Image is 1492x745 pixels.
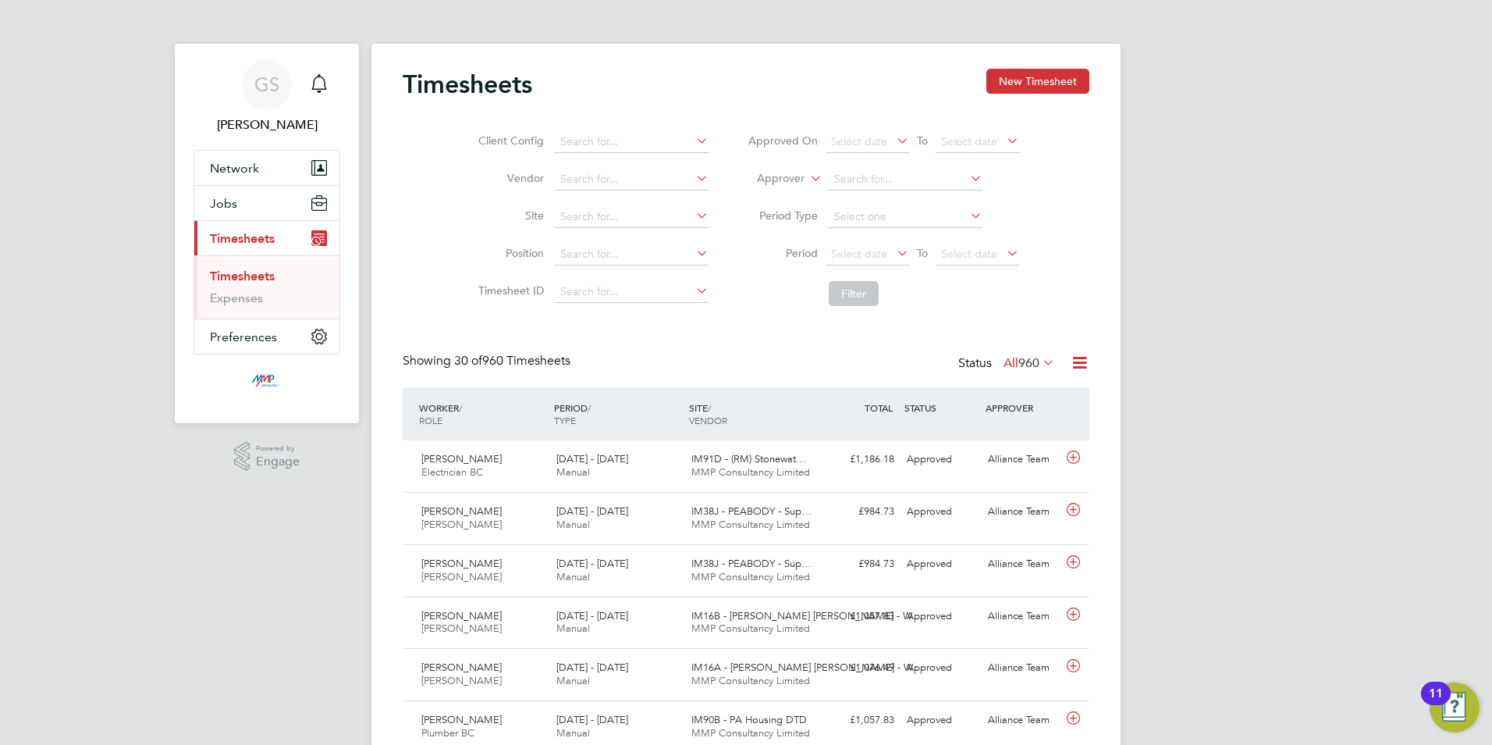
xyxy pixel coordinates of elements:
[421,518,502,531] span: [PERSON_NAME]
[829,281,879,306] button: Filter
[254,74,279,94] span: GS
[556,661,628,674] span: [DATE] - [DATE]
[234,442,300,472] a: Powered byEngage
[819,551,901,577] div: £984.73
[982,551,1063,577] div: Alliance Team
[256,455,300,469] span: Engage
[421,452,502,465] span: [PERSON_NAME]
[901,604,982,629] div: Approved
[245,370,290,395] img: mmpconsultancy-logo-retina.png
[210,330,277,344] span: Preferences
[982,708,1063,733] div: Alliance Team
[691,504,812,518] span: IM38J - PEABODY - Sup…
[556,504,628,518] span: [DATE] - [DATE]
[210,291,263,305] a: Expenses
[474,283,544,298] label: Timesheet ID
[819,655,901,681] div: £1,076.49
[691,609,922,622] span: IM16B - [PERSON_NAME] [PERSON_NAME] - W…
[194,255,339,319] div: Timesheets
[556,452,628,465] span: [DATE] - [DATE]
[819,447,901,472] div: £1,186.18
[685,394,820,434] div: SITE
[1018,355,1039,371] span: 960
[555,281,709,303] input: Search for...
[556,713,628,726] span: [DATE] - [DATE]
[555,169,709,191] input: Search for...
[421,661,502,674] span: [PERSON_NAME]
[403,353,574,369] div: Showing
[691,661,923,674] span: IM16A - [PERSON_NAME] [PERSON_NAME] - W…
[194,221,339,255] button: Timesheets
[958,353,1058,375] div: Status
[421,713,502,726] span: [PERSON_NAME]
[691,713,807,726] span: IM90B - PA Housing DTD
[474,209,544,223] label: Site
[986,69,1089,94] button: New Timesheet
[194,319,339,354] button: Preferences
[454,353,482,369] span: 30 of
[421,557,502,570] span: [PERSON_NAME]
[550,394,685,434] div: PERIOD
[1004,355,1055,371] label: All
[691,622,810,635] span: MMP Consultancy Limited
[210,269,275,283] a: Timesheets
[865,401,893,414] span: TOTAL
[708,401,711,414] span: /
[419,414,442,426] span: ROLE
[556,570,590,583] span: Manual
[912,243,932,263] span: To
[748,246,818,260] label: Period
[421,622,502,635] span: [PERSON_NAME]
[421,504,502,518] span: [PERSON_NAME]
[819,499,901,525] div: £984.73
[454,353,570,369] span: 960 Timesheets
[912,130,932,151] span: To
[175,44,359,423] nav: Main navigation
[256,442,300,455] span: Powered by
[555,206,709,228] input: Search for...
[941,134,997,148] span: Select date
[691,570,810,583] span: MMP Consultancy Limited
[421,609,502,622] span: [PERSON_NAME]
[194,116,340,134] span: George Stacey
[691,674,810,687] span: MMP Consultancy Limited
[421,465,483,479] span: Electrician BC
[556,518,590,531] span: Manual
[901,708,982,733] div: Approved
[831,134,887,148] span: Select date
[556,557,628,570] span: [DATE] - [DATE]
[1430,683,1480,733] button: Open Resource Center, 11 new notifications
[194,59,340,134] a: GS[PERSON_NAME]
[982,394,1063,422] div: APPROVER
[901,499,982,525] div: Approved
[748,134,818,148] label: Approved On
[982,604,1063,629] div: Alliance Team
[901,447,982,472] div: Approved
[474,171,544,185] label: Vendor
[691,465,810,479] span: MMP Consultancy Limited
[982,655,1063,681] div: Alliance Team
[210,231,275,246] span: Timesheets
[941,247,997,261] span: Select date
[421,674,502,687] span: [PERSON_NAME]
[691,557,812,570] span: IM38J - PEABODY - Sup…
[210,161,259,176] span: Network
[901,551,982,577] div: Approved
[474,134,544,148] label: Client Config
[556,622,590,635] span: Manual
[194,186,339,220] button: Jobs
[474,246,544,260] label: Position
[982,447,1063,472] div: Alliance Team
[556,609,628,622] span: [DATE] - [DATE]
[734,171,805,187] label: Approver
[819,604,901,629] div: £1,057.83
[555,131,709,153] input: Search for...
[421,570,502,583] span: [PERSON_NAME]
[829,169,982,191] input: Search for...
[829,206,982,228] input: Select one
[588,401,591,414] span: /
[403,69,532,100] h2: Timesheets
[421,726,474,740] span: Plumber BC
[691,452,806,465] span: IM91D - (RM) Stonewat…
[691,518,810,531] span: MMP Consultancy Limited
